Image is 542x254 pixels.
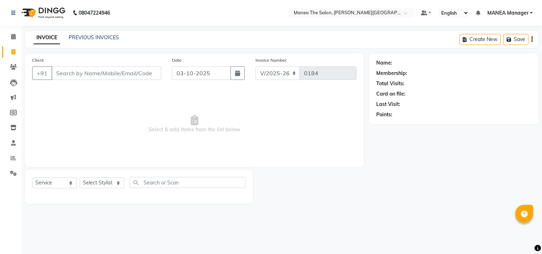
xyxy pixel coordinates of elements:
label: Invoice Number [255,57,287,63]
div: Name: [376,59,392,67]
button: Create New [459,34,501,45]
b: 08047224946 [79,3,110,23]
input: Search or Scan [130,177,245,188]
label: Date [172,57,182,63]
a: INVOICE [34,31,60,44]
button: +91 [32,66,52,80]
a: PREVIOUS INVOICES [69,34,119,41]
div: Total Visits: [376,80,404,87]
img: logo [18,3,67,23]
div: Last Visit: [376,101,400,108]
label: Client [32,57,44,63]
div: Points: [376,111,392,118]
input: Search by Name/Mobile/Email/Code [51,66,161,80]
div: Membership: [376,70,407,77]
span: MANEA Manager [487,9,528,17]
div: Card on file: [376,90,406,98]
span: Select & add items from the list below [32,88,357,160]
button: Save [503,34,528,45]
